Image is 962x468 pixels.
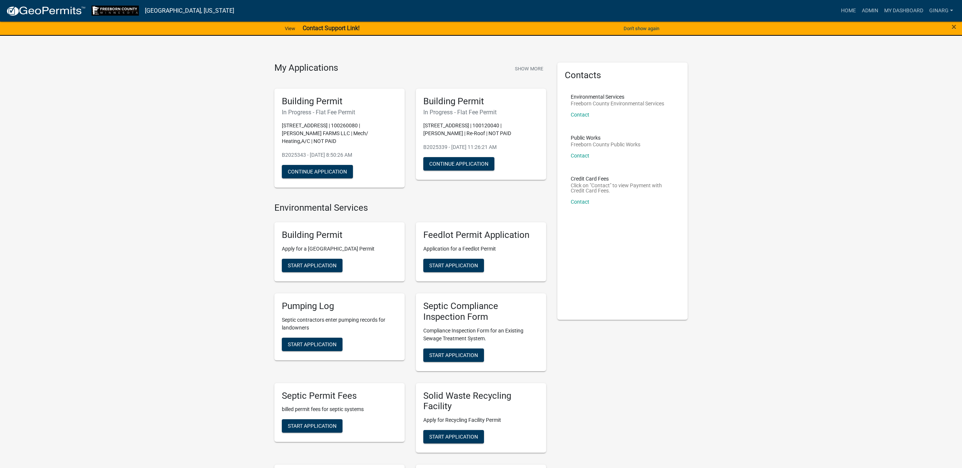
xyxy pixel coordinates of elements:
[952,22,956,32] span: ×
[282,165,353,178] button: Continue Application
[565,70,680,81] h5: Contacts
[274,63,338,74] h4: My Applications
[571,142,640,147] p: Freeborn County Public Works
[571,176,674,181] p: Credit Card Fees
[303,25,360,32] strong: Contact Support Link!
[423,327,539,343] p: Compliance Inspection Form for an Existing Sewage Treatment System.
[571,94,664,99] p: Environmental Services
[92,6,139,16] img: Freeborn County, Minnesota
[423,391,539,412] h5: Solid Waste Recycling Facility
[282,259,343,272] button: Start Application
[282,245,397,253] p: Apply for a [GEOGRAPHIC_DATA] Permit
[282,301,397,312] h5: Pumping Log
[423,301,539,322] h5: Septic Compliance Inspection Form
[423,430,484,443] button: Start Application
[282,230,397,241] h5: Building Permit
[423,157,494,171] button: Continue Application
[282,405,397,413] p: billed permit fees for septic systems
[423,416,539,424] p: Apply for Recycling Facility Permit
[282,122,397,145] p: [STREET_ADDRESS] | 100260080 | [PERSON_NAME] FARMS LLC | Mech/ Heating,A/C | NOT PAID
[571,183,674,193] p: Click on "Contact" to view Payment with Credit Card Fees.
[571,153,589,159] a: Contact
[282,109,397,116] h6: In Progress - Flat Fee Permit
[881,4,926,18] a: My Dashboard
[288,341,337,347] span: Start Application
[429,262,478,268] span: Start Application
[145,4,234,17] a: [GEOGRAPHIC_DATA], [US_STATE]
[282,419,343,433] button: Start Application
[423,230,539,241] h5: Feedlot Permit Application
[282,391,397,401] h5: Septic Permit Fees
[282,151,397,159] p: B2025343 - [DATE] 8:50:26 AM
[423,109,539,116] h6: In Progress - Flat Fee Permit
[423,96,539,107] h5: Building Permit
[288,423,337,429] span: Start Application
[282,316,397,332] p: Septic contractors enter pumping records for landowners
[423,348,484,362] button: Start Application
[423,245,539,253] p: Application for a Feedlot Permit
[926,4,956,18] a: ginarg
[282,96,397,107] h5: Building Permit
[571,199,589,205] a: Contact
[621,22,662,35] button: Don't show again
[952,22,956,31] button: Close
[859,4,881,18] a: Admin
[274,203,546,213] h4: Environmental Services
[512,63,546,75] button: Show More
[423,122,539,137] p: [STREET_ADDRESS] | 100120040 | [PERSON_NAME] | Re-Roof | NOT PAID
[571,112,589,118] a: Contact
[423,143,539,151] p: B2025339 - [DATE] 11:26:21 AM
[429,434,478,440] span: Start Application
[571,101,664,106] p: Freeborn County Environmental Services
[838,4,859,18] a: Home
[423,259,484,272] button: Start Application
[282,22,298,35] a: View
[429,352,478,358] span: Start Application
[288,262,337,268] span: Start Application
[282,338,343,351] button: Start Application
[571,135,640,140] p: Public Works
